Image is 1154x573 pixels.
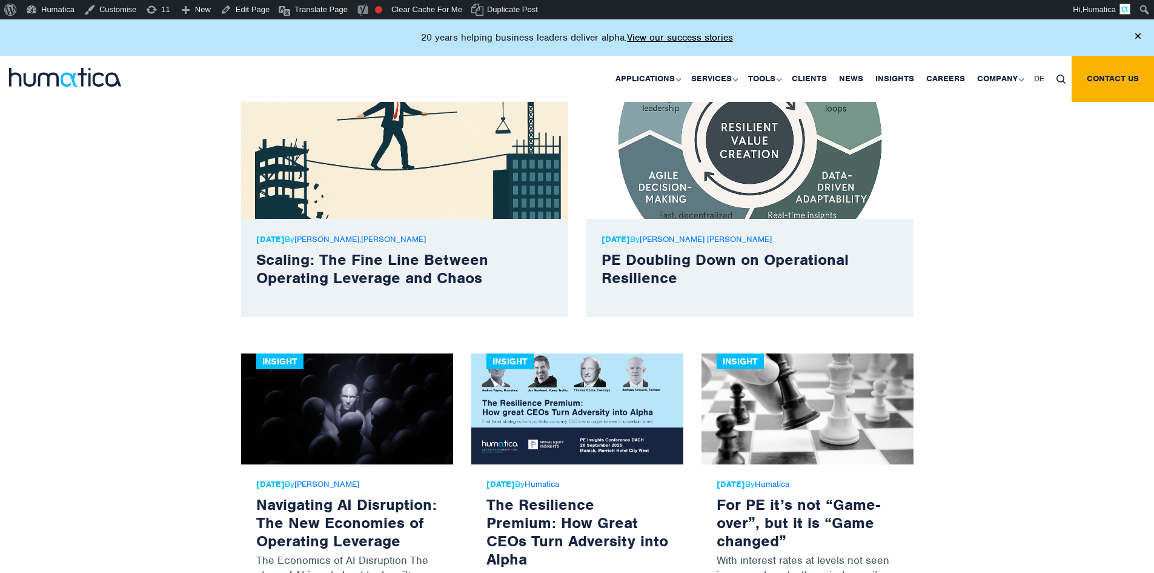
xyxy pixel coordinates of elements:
span: Humatica [1083,5,1116,14]
strong: [DATE] [602,234,630,244]
div: Insight [486,354,534,369]
img: For PE it’s not “Game-over”, but it is “Game changed” [701,354,914,464]
a: PE Doubling Down on Operational Resilience [602,250,849,287]
p: By , [256,234,553,244]
span: DE [1034,73,1044,84]
a: Scaling: The Fine Line Between Operating Leverage and Chaos [256,250,488,287]
span: By [486,480,668,489]
div: Needs improvement [375,6,382,13]
img: logo [9,68,121,87]
img: The Resilience Premium: How Great CEOs Turn Adversity into Alpha [471,354,683,464]
a: [PERSON_NAME] [361,234,426,244]
strong: [DATE] [256,479,285,489]
strong: [DATE] [256,234,285,244]
a: For PE it’s not “Game-over”, but it is “Game changed” [717,495,880,551]
a: Careers [920,56,971,102]
a: View our success stories [627,32,733,44]
a: News [833,56,869,102]
a: Navigating AI Disruption: The New Economies of Operating Leverage [256,495,437,551]
a: Clients [786,56,833,102]
img: search_icon [1056,75,1066,84]
p: By [602,234,898,244]
a: Services [685,56,742,102]
a: DE [1028,56,1050,102]
a: [PERSON_NAME] [294,479,359,489]
p: 20 years helping business leaders deliver alpha. [421,32,733,44]
strong: [DATE] [486,479,515,489]
div: Insight [256,354,303,369]
a: Humatica [755,479,789,489]
a: [PERSON_NAME] [PERSON_NAME] [640,234,772,244]
div: Insight [717,354,764,369]
a: Contact us [1072,56,1154,102]
span: By [256,480,438,489]
a: The Resilience Premium: How Great CEOs Turn Adversity into Alpha [486,495,668,569]
img: news1 [586,69,914,219]
a: Company [971,56,1028,102]
a: Tools [742,56,786,102]
a: [PERSON_NAME] [294,234,359,244]
a: Insights [869,56,920,102]
img: Navigating AI Disruption: The New Economies of Operating Leverage [241,354,453,464]
a: Humatica [525,479,559,489]
img: news1 [241,69,568,219]
span: By [717,480,898,489]
strong: [DATE] [717,479,745,489]
a: Applications [609,56,685,102]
